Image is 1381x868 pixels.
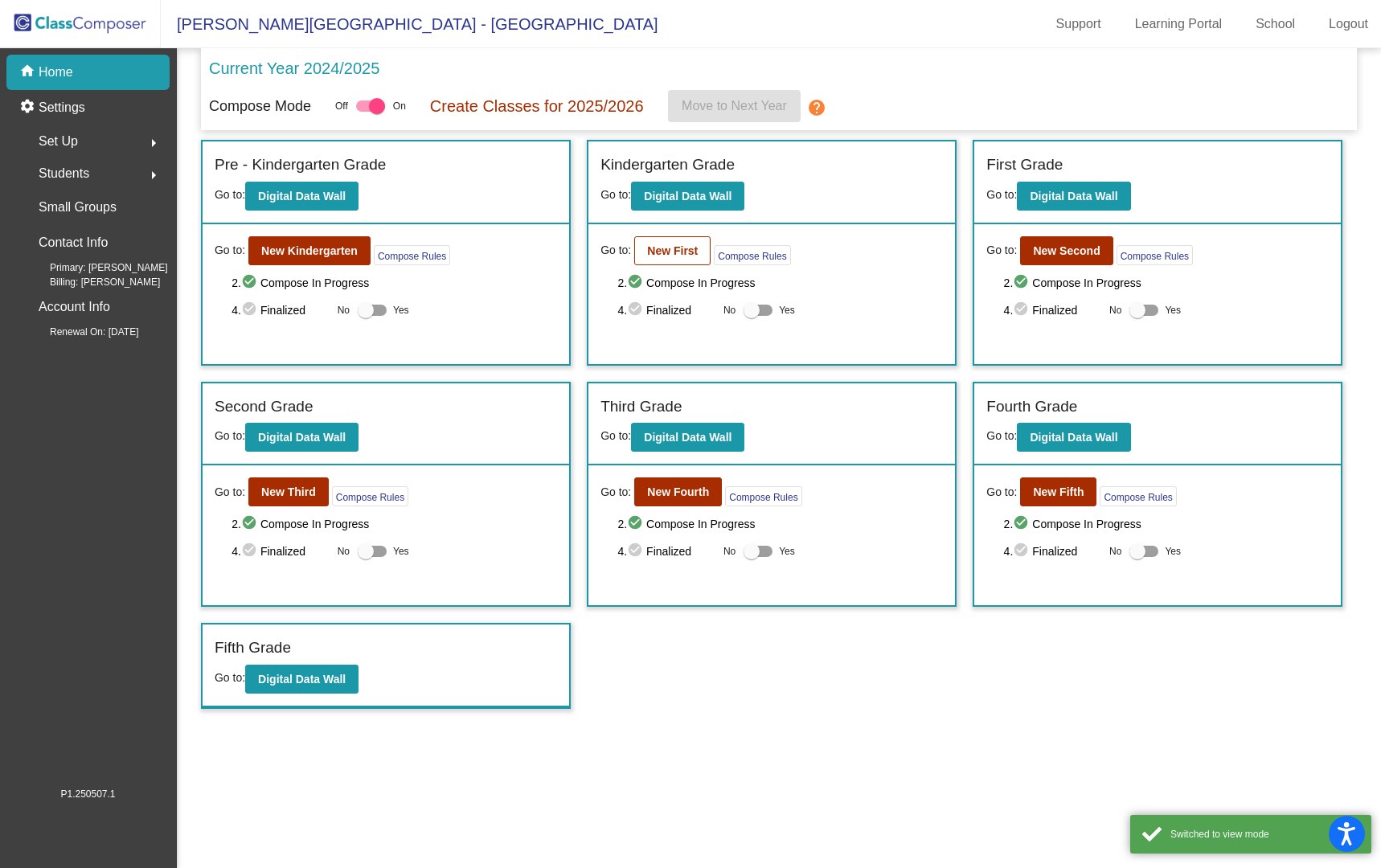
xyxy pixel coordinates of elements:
mat-icon: home [19,63,39,82]
mat-icon: check_circle [241,514,260,534]
mat-icon: check_circle [627,542,646,561]
span: Yes [393,542,409,561]
b: Digital Data Wall [258,431,346,444]
span: Go to: [215,484,245,501]
button: Compose Rules [332,486,408,506]
button: Digital Data Wall [1017,423,1130,452]
mat-icon: check_circle [627,273,646,293]
a: Logout [1316,11,1381,37]
b: New Fourth [647,485,709,498]
span: Go to: [600,484,631,501]
span: Off [335,99,348,113]
span: Go to: [986,429,1017,442]
p: Create Classes for 2025/2026 [430,94,644,118]
span: No [338,544,350,559]
button: New Fifth [1020,477,1096,506]
label: Kindergarten Grade [600,154,735,177]
mat-icon: check_circle [627,301,646,320]
button: Compose Rules [1117,245,1193,265]
mat-icon: check_circle [1013,301,1032,320]
label: Pre - Kindergarten Grade [215,154,386,177]
span: 2. Compose In Progress [232,514,557,534]
span: Go to: [600,188,631,201]
mat-icon: check_circle [1013,273,1032,293]
span: 4. Finalized [232,542,329,561]
b: New Kindergarten [261,244,358,257]
button: Digital Data Wall [631,423,744,452]
span: 4. Finalized [1004,301,1101,320]
span: Go to: [215,188,245,201]
span: Yes [1165,301,1181,320]
b: New Fifth [1033,485,1084,498]
div: Switched to view mode [1170,827,1359,841]
span: No [723,303,736,317]
p: Current Year 2024/2025 [209,56,379,80]
mat-icon: settings [19,98,39,117]
span: 4. Finalized [232,301,329,320]
b: Digital Data Wall [1030,190,1117,203]
b: New First [647,244,698,257]
span: 4. Finalized [1004,542,1101,561]
span: No [1109,544,1121,559]
span: Students [39,162,89,185]
span: Go to: [986,188,1017,201]
span: 2. Compose In Progress [232,273,557,293]
mat-icon: arrow_right [144,133,163,153]
mat-icon: check_circle [241,273,260,293]
a: School [1243,11,1308,37]
button: Digital Data Wall [631,182,744,211]
span: On [393,99,406,113]
b: Digital Data Wall [644,190,731,203]
button: Compose Rules [725,486,801,506]
span: 2. Compose In Progress [1004,273,1330,293]
span: Go to: [215,242,245,259]
span: Go to: [215,671,245,684]
p: Compose Mode [209,96,311,117]
span: 2. Compose In Progress [617,273,943,293]
b: New Third [261,485,316,498]
label: Fourth Grade [986,395,1077,419]
span: Yes [779,301,795,320]
a: Support [1043,11,1114,37]
p: Account Info [39,296,110,318]
span: 4. Finalized [617,542,715,561]
mat-icon: help [807,98,826,117]
span: 2. Compose In Progress [617,514,943,534]
span: Move to Next Year [682,99,787,113]
button: Compose Rules [374,245,450,265]
span: No [338,303,350,317]
mat-icon: arrow_right [144,166,163,185]
button: New Third [248,477,329,506]
button: Digital Data Wall [245,182,359,211]
b: Digital Data Wall [644,431,731,444]
button: New Second [1020,236,1113,265]
button: Digital Data Wall [245,665,359,694]
span: Yes [779,542,795,561]
button: Compose Rules [1100,486,1176,506]
label: First Grade [986,154,1063,177]
label: Second Grade [215,395,313,419]
p: Home [39,63,73,82]
button: Digital Data Wall [1017,182,1130,211]
span: No [1109,303,1121,317]
p: Contact Info [39,231,108,254]
span: 2. Compose In Progress [1004,514,1330,534]
button: Digital Data Wall [245,423,359,452]
mat-icon: check_circle [1013,514,1032,534]
label: Fifth Grade [215,637,291,660]
label: Third Grade [600,395,682,419]
b: Digital Data Wall [258,673,346,686]
button: New Kindergarten [248,236,371,265]
mat-icon: check_circle [241,542,260,561]
b: New Second [1033,244,1100,257]
p: Small Groups [39,196,117,219]
span: Go to: [986,484,1017,501]
button: New First [634,236,711,265]
span: Renewal On: [DATE] [24,325,138,339]
span: 4. Finalized [617,301,715,320]
span: [PERSON_NAME][GEOGRAPHIC_DATA] - [GEOGRAPHIC_DATA] [161,11,658,37]
b: Digital Data Wall [258,190,346,203]
button: Move to Next Year [668,90,801,122]
button: Compose Rules [714,245,790,265]
span: Yes [393,301,409,320]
